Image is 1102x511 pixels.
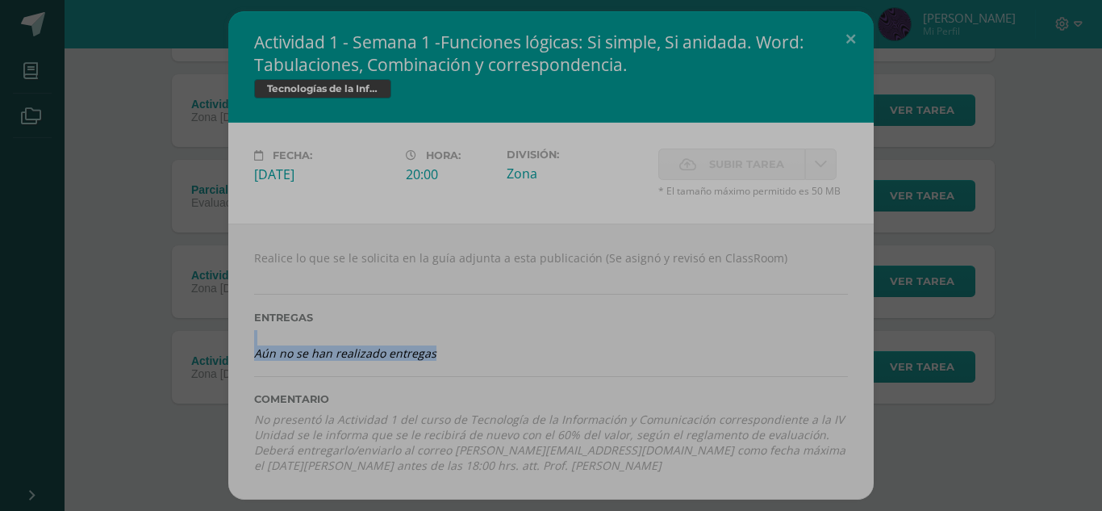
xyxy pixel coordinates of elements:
a: La fecha de entrega ha expirado [805,149,837,180]
label: Comentario [254,393,848,405]
label: La fecha de entrega ha expirado [658,149,805,180]
i: No presentó la Actividad 1 del curso de Tecnología de la Información y Comunicación correspondien... [254,412,845,473]
i: Aún no se han realizado entregas [254,346,436,361]
span: Hora: [426,149,461,161]
h2: Actividad 1 - Semana 1 -Funciones lógicas: Si simple, Si anidada. Word: Tabulaciones, Combinación... [254,31,848,76]
div: Realice lo que se le solicita en la guía adjunta a esta publicación (Se asignó y revisó en ClassR... [228,224,874,499]
span: Fecha: [273,149,312,161]
div: 20:00 [406,165,494,183]
label: Entregas [254,312,848,324]
span: Subir tarea [709,149,784,179]
span: Tecnologías de la Información y la Comunicación 4 [254,79,391,98]
button: Close (Esc) [828,11,874,66]
div: Zona [507,165,645,182]
div: [DATE] [254,165,393,183]
label: División: [507,149,645,161]
span: * El tamaño máximo permitido es 50 MB [658,184,848,198]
